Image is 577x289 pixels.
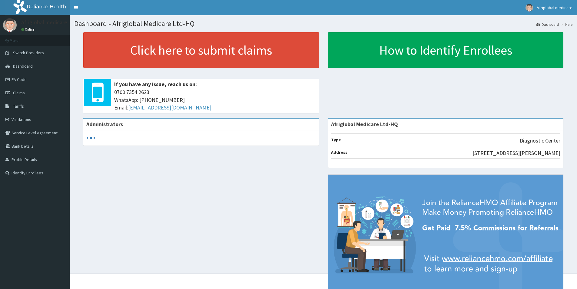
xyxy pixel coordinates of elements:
span: Claims [13,90,25,96]
a: Dashboard [536,22,559,27]
span: Switch Providers [13,50,44,55]
p: [STREET_ADDRESS][PERSON_NAME] [473,149,560,157]
a: [EMAIL_ADDRESS][DOMAIN_NAME] [128,104,211,111]
a: How to Identify Enrollees [328,32,564,68]
b: Administrators [86,121,123,128]
li: Here [559,22,572,27]
h1: Dashboard - Afriglobal Medicare Ltd-HQ [74,20,572,28]
span: Afriglobal medicare [537,5,572,10]
p: Diagnostic Center [520,137,560,145]
span: Dashboard [13,63,33,69]
b: Address [331,150,347,155]
strong: Afriglobal Medicare Ltd-HQ [331,121,398,128]
img: User Image [526,4,533,12]
span: 0700 7354 2623 WhatsApp: [PHONE_NUMBER] Email: [114,88,316,112]
p: Afriglobal medicare [21,20,67,25]
img: User Image [3,18,17,32]
a: Online [21,27,36,32]
b: Type [331,137,341,143]
b: If you have any issue, reach us on: [114,81,197,88]
a: Click here to submit claims [83,32,319,68]
svg: audio-loading [86,133,95,143]
span: Tariffs [13,103,24,109]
